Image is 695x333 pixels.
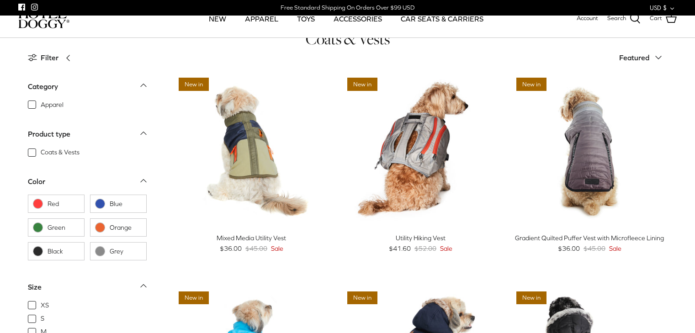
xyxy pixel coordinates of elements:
a: Utility Hiking Vest [343,73,498,228]
a: Filter [28,47,77,69]
span: New in [347,78,377,91]
a: Instagram [31,4,38,11]
span: Red [48,199,80,208]
img: hoteldoggycom [18,9,69,28]
a: ACCESSORIES [325,3,390,34]
a: APPAREL [237,3,286,34]
span: $45.00 [245,243,267,254]
span: $45.00 [584,243,605,254]
span: Grey [110,247,142,256]
span: New in [347,291,377,305]
a: CAR SEATS & CARRIERS [393,3,492,34]
a: Mixed Media Utility Vest $36.00 $45.00 Sale [174,233,329,254]
div: Gradient Quilted Puffer Vest with Microfleece Lining [512,233,667,243]
a: Search [607,13,641,25]
span: New in [179,78,209,91]
span: $36.00 [558,243,580,254]
span: Black [48,247,80,256]
h1: Coats & Vests [28,29,668,49]
span: New in [516,291,546,305]
span: XS [41,301,49,310]
div: Utility Hiking Vest [343,233,498,243]
span: S [41,314,44,323]
a: Free Standard Shipping On Orders Over $99 USD [281,1,414,15]
div: Category [28,80,58,92]
div: Mixed Media Utility Vest [174,233,329,243]
span: Coats & Vests [41,148,80,157]
div: Product type [28,128,70,140]
a: Category [28,79,147,100]
span: Search [607,14,626,23]
a: Size [28,280,147,300]
span: $36.00 [220,243,242,254]
a: Gradient Quilted Puffer Vest with Microfleece Lining $36.00 $45.00 Sale [512,233,667,254]
span: Apparel [41,100,64,109]
a: Utility Hiking Vest $41.60 $52.00 Sale [343,233,498,254]
span: $52.00 [414,243,436,254]
button: Featured [619,48,668,68]
a: TOYS [289,3,323,34]
a: Cart [650,13,677,25]
span: Sale [440,243,452,254]
div: Color [28,176,45,188]
span: Sale [609,243,621,254]
a: Color [28,174,147,195]
a: NEW [201,3,234,34]
span: Featured [619,53,649,62]
a: Facebook [18,4,25,11]
span: Sale [271,243,283,254]
div: Primary navigation [136,3,557,34]
span: Cart [650,14,662,23]
a: Gradient Quilted Puffer Vest with Microfleece Lining [512,73,667,228]
span: Green [48,223,80,232]
span: New in [516,78,546,91]
span: $41.60 [389,243,411,254]
a: Product type [28,127,147,147]
span: Orange [110,223,142,232]
a: Account [577,14,598,23]
span: Account [577,15,598,21]
div: Free Standard Shipping On Orders Over $99 USD [281,4,414,12]
a: Mixed Media Utility Vest [174,73,329,228]
div: Size [28,281,42,293]
span: New in [179,291,209,305]
span: Filter [41,52,58,64]
span: Blue [110,199,142,208]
